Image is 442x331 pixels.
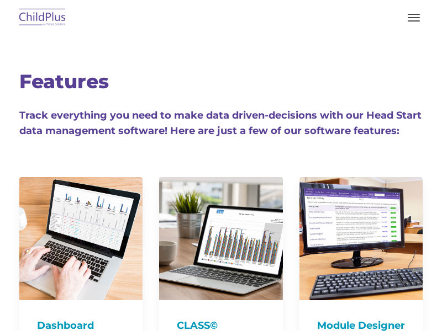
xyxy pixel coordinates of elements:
[159,177,282,300] img: CLASS-750
[17,5,69,31] img: ChildPlus by Procare Solutions
[299,177,423,300] img: ModuleDesigner750
[19,109,422,137] span: Track everything you need to make data driven-decisions with our Head Start data management softw...
[19,177,143,300] img: Dash
[19,70,109,93] span: Features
